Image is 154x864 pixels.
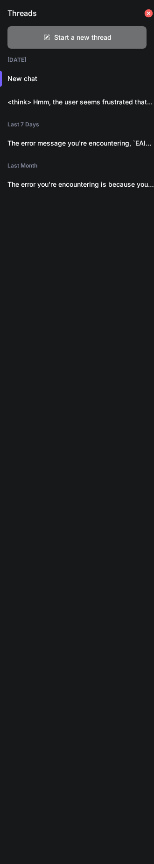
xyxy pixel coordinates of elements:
[7,180,154,189] p: The error you're encountering is because you're...
[7,97,154,107] p: <think> Hmm, the user seems frustrated that...
[7,139,154,148] p: The error message you're encountering, `EAI_AGAIN`, typically...
[54,33,112,42] span: Start a new thread
[7,74,154,83] p: New chat
[7,7,37,19] h1: Threads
